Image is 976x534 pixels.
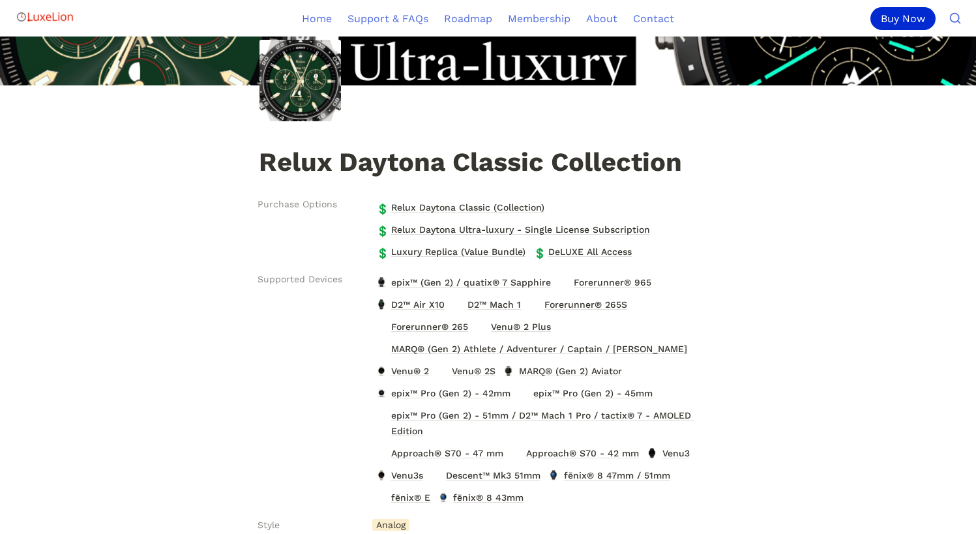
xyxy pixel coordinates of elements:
[372,294,449,315] a: D2™ Air X10D2™ Air X10
[433,361,499,381] a: Venu® 2SVenu® 2S
[499,361,625,381] a: MARQ® (Gen 2) AviatorMARQ® (Gen 2) Aviator
[258,148,719,179] h1: Relux Daytona Classic Collection
[449,294,525,315] a: D2™ Mach 1D2™ Mach 1
[870,7,936,30] div: Buy Now
[376,470,387,481] img: Venu3s
[390,363,430,379] span: Venu® 2
[507,443,643,464] a: Approach® S70 - 42 mmApproach® S70 - 42 mm
[390,340,688,357] span: MARQ® (Gen 2) Athlete / Adventurer / Captain / [PERSON_NAME]
[372,272,555,293] a: epix™ (Gen 2) / quatix® 7 Sapphireepix™ (Gen 2) / quatix® 7 Sapphire
[558,277,570,288] img: Forerunner® 965
[445,467,542,484] span: Descent ™ Mk3 51mm
[376,388,387,398] img: epix™ Pro (Gen 2) - 42mm
[372,519,409,531] span: Analog
[372,405,714,441] a: epix™ Pro (Gen 2) - 51mm / D2™ Mach 1 Pro / tactix® 7 - AMOLED Editionepix™ Pro (Gen 2) - 51mm / ...
[548,470,559,481] img: fēnix® 8 47mm / 51mm
[514,383,657,404] a: epix™ Pro (Gen 2) - 45mmepix™ Pro (Gen 2) - 45mm
[555,272,655,293] a: Forerunner® 965Forerunner® 965
[475,321,487,332] img: Venu® 2 Plus
[390,467,424,484] span: Venu3s
[372,465,427,486] a: Venu3sVenu3s
[376,246,387,257] span: 💲
[390,221,651,238] span: Relux Daytona Ultra-luxury - Single License Subscription
[525,294,630,315] a: Forerunner® 265SForerunner® 265S
[258,273,342,286] span: Supported Devices
[376,224,387,235] span: 💲
[390,274,552,291] span: epix™ (Gen 2) / quatix® 7 Sapphire
[646,448,658,458] img: Venu3
[503,366,514,376] img: MARQ® (Gen 2) Aviator
[437,492,449,503] img: fēnix® 8 43mm
[372,219,654,240] a: 💲Relux Daytona Ultra-luxury - Single License Subscription
[390,385,512,402] span: epix™ Pro (Gen 2) - 42mm
[510,448,522,458] img: Approach® S70 - 42 mm
[452,489,525,506] span: fēnix® 8 43mm
[466,296,522,313] span: D2™ Mach 1
[390,243,527,260] span: Luxury Replica (Value Bundle)
[376,492,387,503] img: fēnix® E
[572,274,653,291] span: Forerunner® 965
[427,465,544,486] a: Descent™ Mk3 51mmDescent™ Mk3 51mm
[661,445,691,462] span: Venu3
[372,361,433,381] a: Venu® 2Venu® 2
[376,299,387,310] img: D2™ Air X10
[436,366,448,376] img: Venu® 2S
[472,316,555,337] a: Venu® 2 PlusVenu® 2 Plus
[372,197,548,218] a: 💲Relux Daytona Classic (Collection)
[532,385,654,402] span: epix™ Pro (Gen 2) - 45mm
[490,318,552,335] span: Venu® 2 Plus
[372,338,691,359] a: MARQ® (Gen 2) Athlete / Adventurer / Captain / GolferMARQ® (Gen 2) Athlete / Adventurer / Captain...
[434,487,527,508] a: fēnix® 8 43mmfēnix® 8 43mm
[372,383,514,404] a: epix™ Pro (Gen 2) - 42mmepix™ Pro (Gen 2) - 42mm
[259,40,341,121] img: Relux Daytona Classic Collection
[525,445,640,462] span: Approach® S70 - 42 mm
[372,487,434,508] a: fēnix® Efēnix® E
[258,198,337,211] span: Purchase Options
[258,518,280,532] span: Style
[390,407,711,439] span: epix™ Pro (Gen 2) - 51mm / D2™ Mach 1 Pro / tactix® 7 - AMOLED Edition
[376,366,387,376] img: Venu® 2
[390,296,446,313] span: D2™ Air X10
[372,443,507,464] a: Approach® S70 - 47 mmApproach® S70 - 47 mm
[543,296,628,313] span: Forerunner® 265S
[390,318,469,335] span: Forerunner® 265
[870,7,941,30] a: Buy Now
[376,418,387,428] img: epix™ Pro (Gen 2) - 51mm / D2™ Mach 1 Pro / tactix® 7 - AMOLED Edition
[372,316,472,337] a: Forerunner® 265Forerunner® 265
[563,467,672,484] span: fēnix® 8 47mm / 51mm
[528,299,540,310] img: Forerunner® 265S
[518,388,529,398] img: epix™ Pro (Gen 2) - 45mm
[376,202,387,213] span: 💲
[452,299,464,310] img: D2™ Mach 1
[390,445,505,462] span: Approach® S70 - 47 mm
[376,321,387,332] img: Forerunner® 265
[372,241,529,262] a: 💲Luxury Replica (Value Bundle)
[451,363,497,379] span: Venu® 2S
[390,489,432,506] span: fēnix® E
[376,344,387,354] img: MARQ® (Gen 2) Athlete / Adventurer / Captain / Golfer
[529,241,636,262] a: 💲DeLUXE All Access
[533,246,544,257] span: 💲
[643,443,693,464] a: Venu3Venu3
[376,277,387,288] img: epix™ (Gen 2) / quatix® 7 Sapphire
[544,465,673,486] a: fēnix® 8 47mm / 51mmfēnix® 8 47mm / 51mm
[547,243,633,260] span: DeLUXE All Access
[430,470,442,481] img: Descent™ Mk3 51mm
[16,4,74,30] img: Logo
[390,199,546,216] span: Relux Daytona Classic (Collection)
[518,363,623,379] span: MARQ® (Gen 2) Aviator
[376,448,387,458] img: Approach® S70 - 47 mm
